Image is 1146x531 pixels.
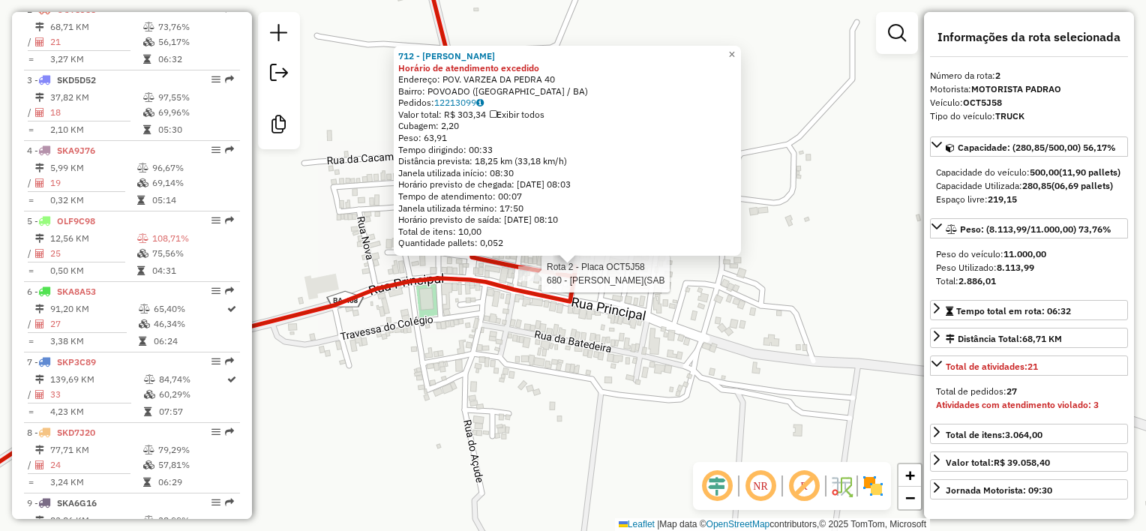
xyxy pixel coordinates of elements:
i: % de utilização da cubagem [144,390,155,399]
i: Tempo total em rota [137,196,145,205]
span: × [728,48,735,61]
i: % de utilização do peso [139,304,150,313]
span: + [905,466,915,484]
i: % de utilização da cubagem [143,108,154,117]
td: 65,40% [153,301,226,316]
td: 3,27 KM [49,52,142,67]
img: Fluxo de ruas [829,474,853,498]
td: 04:31 [151,263,234,278]
i: Tempo total em rota [139,337,146,346]
span: | [657,519,659,529]
span: OLF9C98 [57,215,95,226]
div: Distância prevista: 18,25 km (33,18 km/h) [398,155,736,167]
a: Exportar sessão [264,58,294,91]
i: Distância Total [35,163,44,172]
div: Pedidos: [398,97,736,109]
strong: 11.000,00 [1003,248,1046,259]
a: 12213099 [434,97,484,108]
a: OpenStreetMap [706,519,770,529]
i: Tempo total em rota [143,55,151,64]
i: Tempo total em rota [144,407,151,416]
i: Total de Atividades [35,178,44,187]
em: Rota exportada [225,286,234,295]
span: 9 - [27,497,97,508]
div: Veículo: [930,96,1128,109]
td: 27 [49,316,138,331]
td: = [27,193,34,208]
em: Opções [211,286,220,295]
i: % de utilização do peso [144,375,155,384]
div: Capacidade: (280,85/500,00) 56,17% [930,160,1128,212]
i: Total de Atividades [35,249,44,258]
span: SKD7J20 [57,427,95,438]
i: Observações [476,98,484,107]
i: Rota otimizada [227,304,236,313]
div: Capacidade do veículo: [936,166,1122,179]
a: Nova sessão e pesquisa [264,18,294,52]
div: Total de itens: 10,00 [398,226,736,238]
td: 108,71% [151,231,234,246]
strong: 27 [1006,385,1017,397]
td: / [27,387,34,402]
a: Jornada Motorista: 09:30 [930,479,1128,499]
td: 06:24 [153,334,226,349]
td: 46,34% [153,316,226,331]
span: 8 - [27,427,95,438]
span: 2 - [27,4,96,15]
a: 712 - [PERSON_NAME] [398,50,495,61]
td: / [27,246,34,261]
td: = [27,52,34,67]
i: Total de Atividades [35,108,44,117]
td: 97,55% [157,90,233,105]
a: Distância Total:68,71 KM [930,328,1128,348]
td: 12,56 KM [49,231,136,246]
em: Opções [211,357,220,366]
strong: MOTORISTA PADRAO [971,83,1061,94]
strong: 2 [995,70,1000,81]
strong: 21 [1027,361,1038,372]
td: 06:29 [157,475,233,490]
strong: Horário de atendimento excedido [398,62,539,73]
span: 7 - [27,356,96,367]
td: 19 [49,175,136,190]
span: 3 - [27,74,96,85]
td: / [27,175,34,190]
td: 3,38 KM [49,334,138,349]
strong: 280,85 [1022,180,1051,191]
span: Exibir rótulo [786,468,822,504]
div: Total de atividades:21 [930,379,1128,418]
td: = [27,122,34,137]
em: Rota exportada [225,145,234,154]
div: Cubagem: 2,20 [398,120,736,132]
td: 68,71 KM [49,19,142,34]
td: 69,96% [157,105,233,120]
td: 24 [49,457,142,472]
td: 79,29% [157,442,233,457]
span: SKA9J76 [57,145,95,156]
em: Rota exportada [225,427,234,436]
td: 56,17% [157,34,233,49]
strong: (11,90 pallets) [1059,166,1120,178]
td: 77,71 KM [49,442,142,457]
strong: TRUCK [995,110,1024,121]
span: OCT5J58 [57,4,96,15]
i: % de utilização do peso [143,445,154,454]
i: % de utilização da cubagem [137,178,148,187]
i: % de utilização da cubagem [143,460,154,469]
a: Exibir filtros [882,18,912,48]
div: Valor total: R$ 303,34 [398,109,736,121]
td: 38,99% [157,513,233,528]
td: = [27,404,34,419]
i: Tempo total em rota [143,478,151,487]
strong: 2.886,01 [958,275,996,286]
span: Peso do veículo: [936,248,1046,259]
i: Total de Atividades [35,37,44,46]
a: Zoom out [898,487,921,509]
td: / [27,34,34,49]
span: 68,71 KM [1022,333,1062,344]
td: 83,86 KM [49,513,142,528]
div: Bairro: POVOADO ([GEOGRAPHIC_DATA] / BA) [398,85,736,97]
i: Tempo total em rota [143,125,151,134]
td: 3,24 KM [49,475,142,490]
